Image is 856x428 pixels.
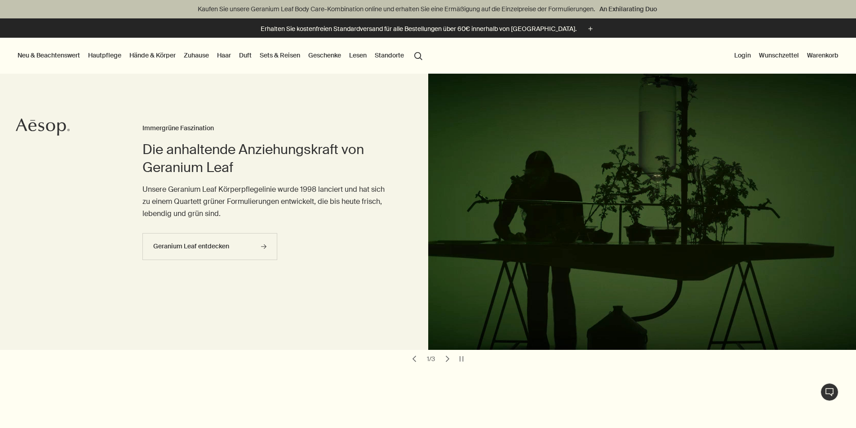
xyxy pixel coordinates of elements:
[142,183,392,220] p: Unsere Geranium Leaf Körperpflegelinie wurde 1998 lanciert und hat sich zu einem Quartett grüner ...
[215,49,233,61] a: Haar
[261,24,595,34] button: Erhalten Sie kostenfreien Standardversand für alle Bestellungen über 60€ innerhalb von [GEOGRAPHI...
[373,49,406,61] button: Standorte
[182,49,211,61] a: Zuhause
[128,49,177,61] a: Hände & Körper
[16,49,82,61] button: Neu & Beachtenswert
[237,49,253,61] a: Duft
[142,123,392,134] h3: Immergrüne Faszination
[410,47,426,64] button: Menüpunkt "Suche" öffnen
[16,38,426,74] nav: primary
[598,4,659,14] a: An Exhilarating Duo
[16,118,70,136] svg: Aesop
[821,383,838,401] button: Live-Support Chat
[424,355,438,363] div: 1 / 3
[306,49,343,61] a: Geschenke
[261,24,577,34] p: Erhalten Sie kostenfreien Standardversand für alle Bestellungen über 60€ innerhalb von [GEOGRAPHI...
[757,49,801,61] a: Wunschzettel
[455,353,468,365] button: pause
[142,141,392,176] h2: Die anhaltende Anziehungskraft von Geranium Leaf
[408,353,421,365] button: previous slide
[9,4,847,14] p: Kaufen Sie unsere Geranium Leaf Body Care-Kombination online und erhalten Sie eine Ermäßigung auf...
[347,49,368,61] a: Lesen
[86,49,123,61] a: Hautpflege
[732,38,840,74] nav: supplementary
[142,233,277,260] a: Geranium Leaf entdecken
[805,49,840,61] button: Warenkorb
[258,49,302,61] a: Sets & Reisen
[441,353,454,365] button: next slide
[16,118,70,138] a: Aesop
[732,49,753,61] button: Login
